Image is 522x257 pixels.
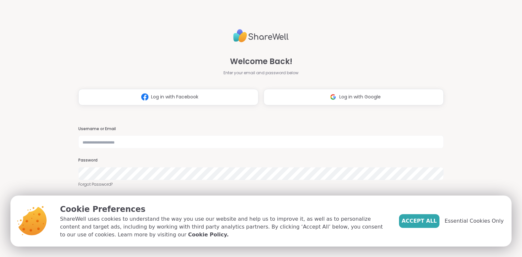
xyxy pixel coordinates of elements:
[233,26,289,45] img: ShareWell Logo
[78,181,444,187] a: Forgot Password?
[445,217,504,225] span: Essential Cookies Only
[78,89,258,105] button: Log in with Facebook
[264,89,444,105] button: Log in with Google
[188,231,229,239] a: Cookie Policy.
[223,70,299,76] span: Enter your email and password below
[151,94,198,100] span: Log in with Facebook
[402,217,437,225] span: Accept All
[327,91,339,103] img: ShareWell Logomark
[399,214,439,228] button: Accept All
[339,94,381,100] span: Log in with Google
[60,203,389,215] p: Cookie Preferences
[78,126,444,132] h3: Username or Email
[230,56,292,67] span: Welcome Back!
[78,158,444,163] h3: Password
[60,215,389,239] p: ShareWell uses cookies to understand the way you use our website and help us to improve it, as we...
[139,91,151,103] img: ShareWell Logomark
